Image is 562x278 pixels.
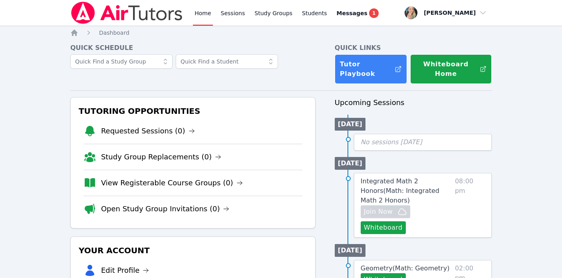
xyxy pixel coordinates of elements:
a: Integrated Math 2 Honors(Math: Integrated Math 2 Honors) [361,177,452,205]
span: Messages [337,9,367,17]
h3: Tutoring Opportunities [77,104,309,118]
h4: Quick Schedule [70,43,316,53]
a: Open Study Group Invitations (0) [101,203,230,214]
a: Requested Sessions (0) [101,125,195,137]
nav: Breadcrumb [70,29,492,37]
li: [DATE] [335,157,365,170]
a: Study Group Replacements (0) [101,151,221,163]
a: Tutor Playbook [335,54,407,84]
span: 08:00 pm [455,177,485,234]
h4: Quick Links [335,43,492,53]
a: Geometry(Math: Geometry) [361,264,450,273]
span: 1 [369,8,379,18]
li: [DATE] [335,118,365,131]
span: No sessions [DATE] [361,138,422,146]
a: View Registerable Course Groups (0) [101,177,243,189]
button: Whiteboard Home [410,54,492,84]
button: Whiteboard [361,221,406,234]
input: Quick Find a Student [176,54,278,69]
a: Dashboard [99,29,129,37]
li: [DATE] [335,244,365,257]
img: Air Tutors [70,2,183,24]
h3: Your Account [77,243,309,258]
h3: Upcoming Sessions [335,97,492,108]
span: Join Now [364,207,393,216]
input: Quick Find a Study Group [70,54,173,69]
a: Edit Profile [101,265,149,276]
span: Integrated Math 2 Honors ( Math: Integrated Math 2 Honors ) [361,177,439,204]
span: Dashboard [99,30,129,36]
span: Geometry ( Math: Geometry ) [361,264,450,272]
button: Join Now [361,205,410,218]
